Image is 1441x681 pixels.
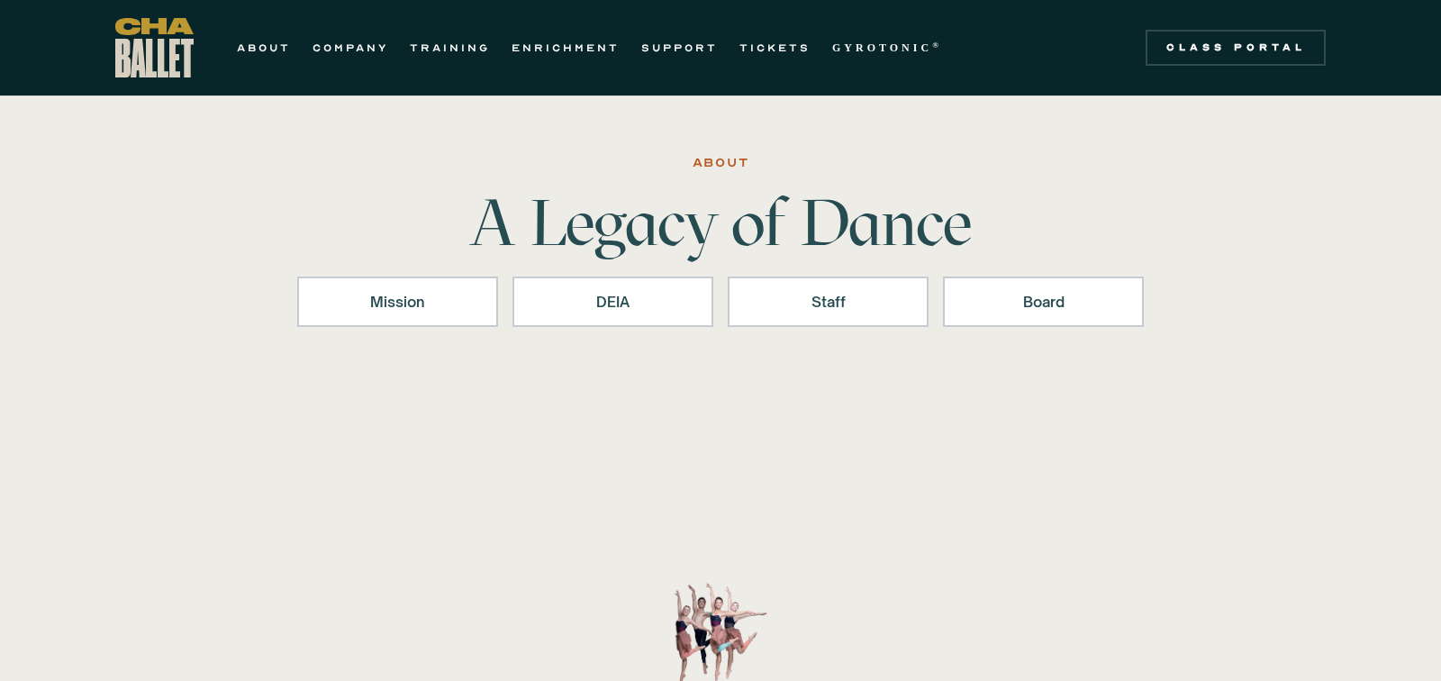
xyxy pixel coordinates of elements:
a: Mission [297,277,498,327]
div: Board [966,291,1120,313]
a: Class Portal [1146,30,1326,66]
div: DEIA [536,291,690,313]
div: Staff [751,291,905,313]
a: Board [943,277,1144,327]
a: DEIA [512,277,713,327]
a: SUPPORT [641,37,718,59]
a: GYROTONIC® [832,37,942,59]
a: COMPANY [313,37,388,59]
a: TICKETS [739,37,811,59]
div: Mission [321,291,475,313]
a: Staff [728,277,929,327]
h1: A Legacy of Dance [440,190,1001,255]
div: ABOUT [693,152,749,174]
strong: GYROTONIC [832,41,932,54]
a: ENRICHMENT [512,37,620,59]
a: TRAINING [410,37,490,59]
a: ABOUT [237,37,291,59]
a: home [115,18,194,77]
div: Class Portal [1156,41,1315,55]
sup: ® [932,41,942,50]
